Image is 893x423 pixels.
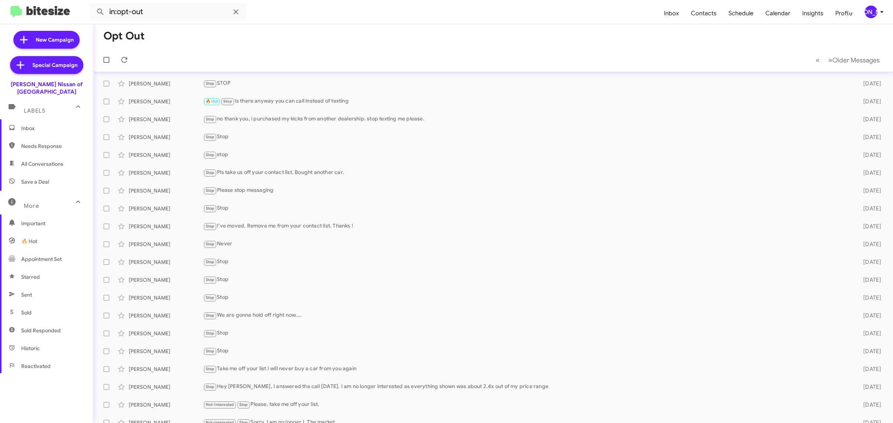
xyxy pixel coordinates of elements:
div: [DATE] [849,133,887,141]
span: Stop [206,277,215,282]
div: [DATE] [849,276,887,284]
span: Stop [206,206,215,211]
div: [PERSON_NAME] [129,187,203,194]
span: Stop [206,313,215,318]
span: Stop [206,188,215,193]
div: [DATE] [849,98,887,105]
div: Never [203,240,849,248]
span: Save a Deal [21,178,49,185]
span: Stop [206,117,215,122]
div: [DATE] [849,258,887,266]
span: 🔥 Hot [206,99,218,104]
div: stop [203,151,849,159]
h1: Opt Out [103,30,145,42]
div: [DATE] [849,187,887,194]
div: Stop [203,347,849,355]
span: 🔥 Hot [21,238,37,245]
div: [DATE] [849,365,887,373]
div: no thank you, i purchased my kicks from another dealership. stop texting me please. [203,115,849,123]
span: Important [21,220,84,227]
div: [DATE] [849,116,887,123]
span: Stop [206,152,215,157]
div: Stop [203,329,849,338]
div: [PERSON_NAME] [129,401,203,409]
div: [DATE] [849,312,887,319]
div: [PERSON_NAME] [129,205,203,212]
div: [DATE] [849,80,887,87]
div: [DATE] [849,169,887,177]
span: Stop [206,224,215,229]
div: [PERSON_NAME] [129,312,203,319]
div: Stop [203,204,849,213]
div: [PERSON_NAME] [129,294,203,301]
span: Stop [206,259,215,264]
span: Stop [223,99,232,104]
button: Previous [811,52,824,68]
div: Take me off your list I will never buy a car from you again [203,365,849,373]
span: « [816,55,820,65]
div: STOP [203,79,849,88]
div: Please stop messaging [203,186,849,195]
span: Special Campaign [32,61,77,69]
div: [PERSON_NAME] [129,98,203,105]
a: New Campaign [13,31,80,49]
a: Schedule [723,3,759,24]
div: [PERSON_NAME] [129,276,203,284]
div: We are gonna hold off right now.... [203,311,849,320]
div: [PERSON_NAME] [129,80,203,87]
div: [PERSON_NAME] [129,240,203,248]
div: Stop [203,133,849,141]
div: [DATE] [849,383,887,391]
span: Stop [206,295,215,300]
div: [DATE] [849,205,887,212]
div: Stop [203,275,849,284]
div: [PERSON_NAME] [129,133,203,141]
span: Sold [21,309,32,316]
div: [DATE] [849,348,887,355]
span: Sold Responded [21,327,61,334]
div: [PERSON_NAME] [129,258,203,266]
a: Calendar [759,3,796,24]
div: [DATE] [849,151,887,159]
div: [PERSON_NAME] [129,330,203,337]
div: Please, take me off your list. [203,400,849,409]
span: Stop [206,384,215,389]
div: [PERSON_NAME] [129,169,203,177]
a: Insights [796,3,829,24]
span: Stop [206,242,215,246]
span: Stop [206,349,215,353]
span: » [828,55,832,65]
div: [PERSON_NAME] [129,365,203,373]
nav: Page navigation example [812,52,884,68]
span: Inbox [658,3,685,24]
div: [DATE] [849,401,887,409]
div: Hey [PERSON_NAME], I answered the call [DATE]. I am no longer interested as everything shown was ... [203,382,849,391]
div: [PERSON_NAME] [129,383,203,391]
span: Stop [239,402,248,407]
span: Historic [21,345,40,352]
div: I've moved. Remove me from your contact list. Thanks ! [203,222,849,230]
div: Is there anyway you can call instead of texting [203,97,849,106]
button: [PERSON_NAME] [858,6,885,18]
span: Stop [206,81,215,86]
span: Reactivated [21,362,51,370]
div: [DATE] [849,294,887,301]
span: Labels [24,107,45,114]
div: Stop [203,258,849,266]
span: Stop [206,331,215,336]
a: Special Campaign [10,56,83,74]
div: [PERSON_NAME] [129,223,203,230]
span: More [24,203,39,209]
span: All Conversations [21,160,63,168]
div: [PERSON_NAME] [129,151,203,159]
a: Profile [829,3,858,24]
span: Stop [206,170,215,175]
span: Starred [21,273,40,281]
span: Sent [21,291,32,298]
a: Contacts [685,3,723,24]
